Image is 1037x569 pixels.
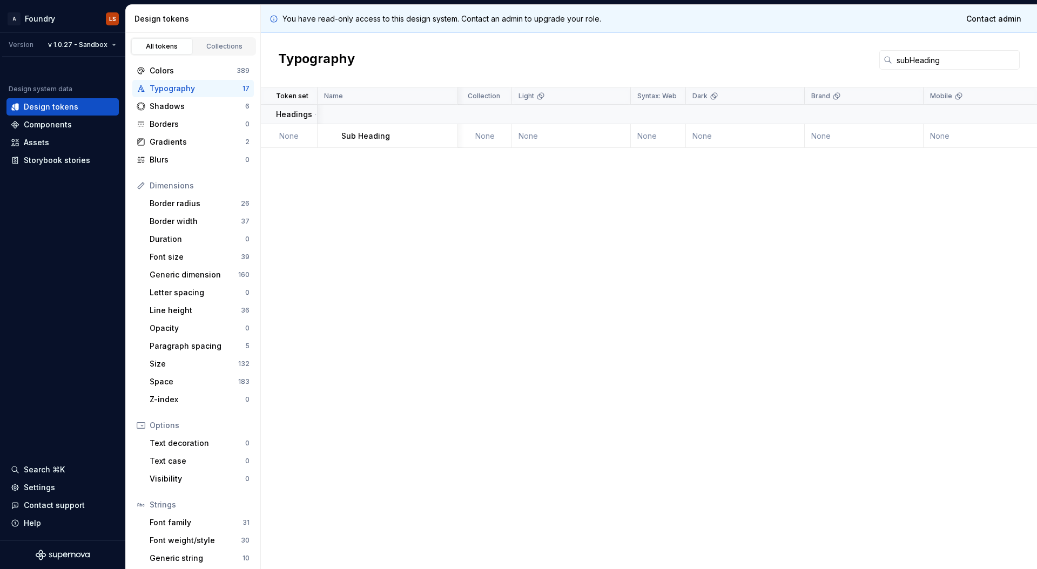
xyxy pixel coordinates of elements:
div: Assets [24,137,49,148]
button: Help [6,514,119,532]
p: Light [518,92,534,100]
div: 0 [245,439,250,448]
p: Name [324,92,343,100]
div: 5 [245,342,250,350]
div: Storybook stories [24,155,90,166]
div: Border radius [150,198,241,209]
div: 0 [245,155,250,164]
div: Collections [198,42,252,51]
p: Headings [276,109,312,120]
a: Line height36 [145,302,254,319]
div: Text case [150,456,245,466]
div: Opacity [150,323,245,334]
div: Generic string [150,553,243,564]
div: Border width [150,216,241,227]
div: Shadows [150,101,245,112]
a: Contact admin [959,9,1028,29]
p: Syntax: Web [637,92,677,100]
div: Blurs [150,154,245,165]
h2: Typography [278,50,355,70]
div: 31 [243,518,250,527]
div: Font size [150,252,241,262]
div: Line height [150,305,241,316]
div: 0 [245,288,250,297]
a: Settings [6,479,119,496]
a: Opacity0 [145,320,254,337]
a: Blurs0 [132,151,254,168]
div: 6 [245,102,250,111]
p: Collection [468,92,500,100]
a: Border radius26 [145,195,254,212]
a: Assets [6,134,119,151]
td: None [458,124,512,148]
p: Brand [811,92,830,100]
div: 389 [237,66,250,75]
p: Sub Heading [341,131,390,141]
p: Mobile [930,92,952,100]
div: 183 [238,377,250,386]
a: Colors389 [132,62,254,79]
a: Visibility0 [145,470,254,487]
div: Text decoration [150,438,245,449]
div: Font family [150,517,243,528]
a: Typography17 [132,80,254,97]
div: Duration [150,234,245,245]
div: Borders [150,119,245,130]
div: 0 [245,475,250,483]
a: Paragraph spacing5 [145,337,254,355]
div: Foundry [25,13,55,24]
span: Contact admin [966,13,1021,24]
div: 0 [245,457,250,465]
a: Borders0 [132,116,254,133]
td: None [261,124,318,148]
div: 132 [238,360,250,368]
div: Font weight/style [150,535,241,546]
div: All tokens [135,42,189,51]
a: Z-index0 [145,391,254,408]
a: Letter spacing0 [145,284,254,301]
div: Help [24,518,41,529]
button: Search ⌘K [6,461,119,478]
a: Font weight/style30 [145,532,254,549]
td: None [512,124,631,148]
a: Components [6,116,119,133]
div: Z-index [150,394,245,405]
div: Design tokens [134,13,256,24]
div: 30 [241,536,250,545]
a: Font size39 [145,248,254,266]
td: None [631,124,686,148]
div: 0 [245,395,250,404]
div: Components [24,119,72,130]
div: Paragraph spacing [150,341,245,351]
a: Supernova Logo [36,550,90,560]
p: You have read-only access to this design system. Contact an admin to upgrade your role. [282,13,601,24]
td: None [805,124,924,148]
div: 160 [238,270,250,279]
div: Typography [150,83,243,94]
div: 2 [245,138,250,146]
span: v 1.0.27 - Sandbox [48,40,107,49]
a: Border width37 [145,213,254,230]
div: Colors [150,65,237,76]
a: Text decoration0 [145,435,254,452]
div: Options [150,420,250,431]
input: Search in tokens... [892,50,1020,70]
div: Settings [24,482,55,493]
div: Contact support [24,500,85,511]
div: LS [109,15,116,23]
a: Design tokens [6,98,119,116]
a: Space183 [145,373,254,390]
div: 36 [241,306,250,315]
a: Gradients2 [132,133,254,151]
div: A [8,12,21,25]
a: Shadows6 [132,98,254,115]
div: 0 [245,120,250,128]
div: Design system data [9,85,72,93]
a: Generic dimension160 [145,266,254,283]
button: AFoundryLS [2,7,123,30]
div: Visibility [150,473,245,484]
div: 37 [241,217,250,226]
div: Design tokens [24,101,78,112]
td: None [686,124,805,148]
a: Size132 [145,355,254,372]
